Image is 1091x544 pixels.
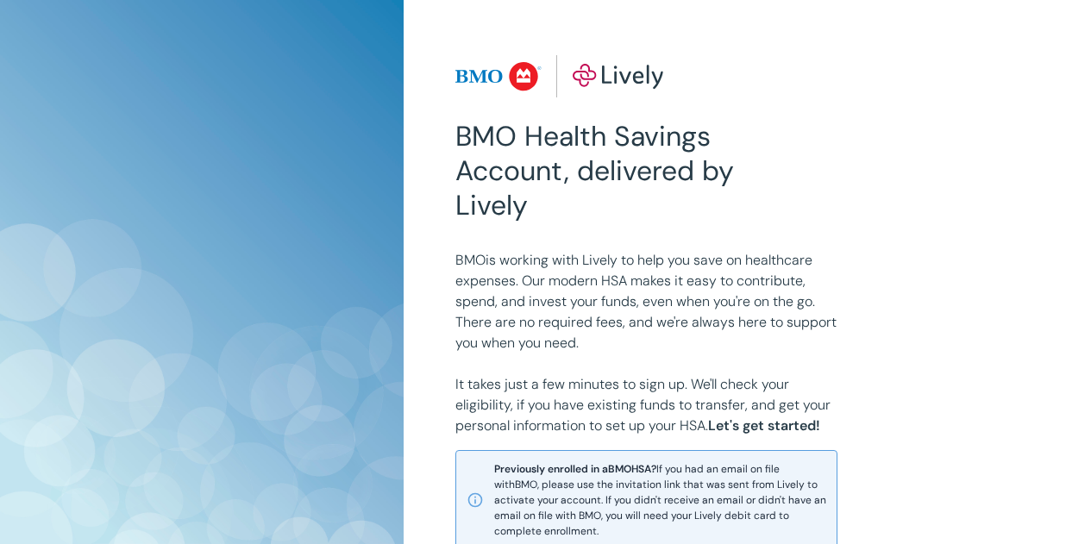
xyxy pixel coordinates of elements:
p: BMO is working with Lively to help you save on healthcare expenses. Our modern HSA makes it easy ... [455,250,837,353]
strong: Previously enrolled in a BMO HSA? [494,462,656,476]
img: Lively [455,55,664,98]
strong: Let's get started! [708,416,820,435]
span: If you had an email on file with BMO , please use the invitation link that was sent from Lively t... [494,461,826,539]
p: It takes just a few minutes to sign up. We'll check your eligibility, if you have existing funds ... [455,374,837,436]
h2: BMO Health Savings Account, delivered by Lively [455,119,737,222]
